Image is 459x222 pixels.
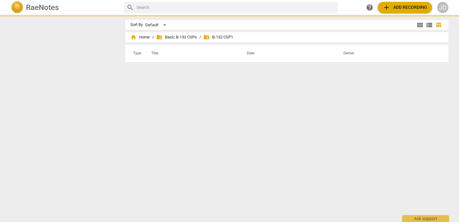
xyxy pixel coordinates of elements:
button: Tile view [415,20,425,30]
span: / [199,35,201,40]
div: Sort By [130,23,143,27]
span: search [127,4,134,11]
span: Home [130,34,150,40]
button: JD [437,2,448,13]
th: Owner [336,45,442,62]
img: Logo [11,1,23,14]
span: home [130,34,137,40]
th: Date [239,45,336,62]
span: help [366,4,373,11]
span: view_module [416,21,424,29]
span: Basic B-132 CSPs [156,34,197,40]
th: Type [128,45,144,62]
div: Ask support [402,215,449,222]
button: Table view [434,20,443,30]
span: B-132 CSP1 [203,34,233,40]
span: Add recording [383,4,427,11]
span: / [152,35,154,40]
th: Title [144,45,239,62]
a: LogoRaeNotes [11,1,119,14]
span: table_chart [436,22,442,28]
span: view_list [426,21,433,29]
div: Default [145,20,168,30]
span: folder_shared [203,34,210,40]
span: folder_shared [156,34,162,40]
button: Upload [378,2,432,13]
a: Help [364,2,375,13]
h2: RaeNotes [26,3,59,12]
input: Search [137,3,335,13]
span: add [383,4,390,11]
button: List view [425,20,434,30]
